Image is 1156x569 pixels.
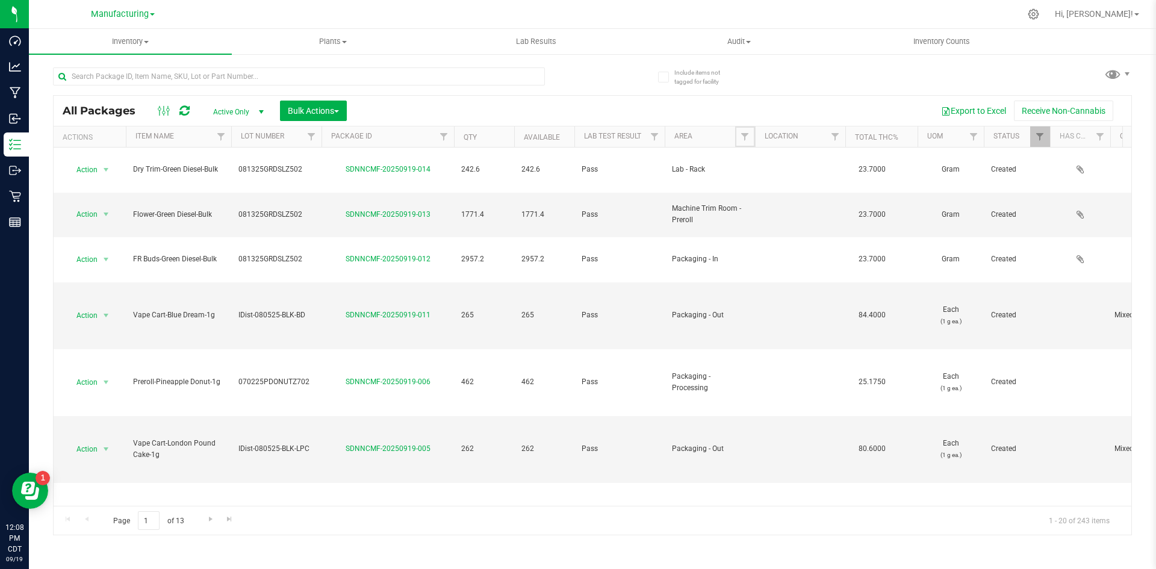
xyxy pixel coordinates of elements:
[521,209,567,220] span: 1771.4
[925,209,977,220] span: Gram
[853,161,892,178] span: 23.7000
[461,164,507,175] span: 242.6
[9,35,21,47] inline-svg: Dashboard
[461,376,507,388] span: 462
[521,164,567,175] span: 242.6
[672,164,748,175] span: Lab - Rack
[853,206,892,223] span: 23.7000
[99,251,114,268] span: select
[582,443,657,455] span: Pass
[211,126,231,147] a: Filter
[9,87,21,99] inline-svg: Manufacturing
[521,309,567,321] span: 265
[524,133,560,141] a: Available
[103,511,194,530] span: Page of 13
[238,309,314,321] span: IDist-080525-BLK-BD
[853,306,892,324] span: 84.4000
[288,106,339,116] span: Bulk Actions
[461,309,507,321] span: 265
[9,164,21,176] inline-svg: Outbound
[99,206,114,223] span: select
[825,126,845,147] a: Filter
[346,255,430,263] a: SDNNCMF-20250919-012
[238,209,314,220] span: 081325GRDSLZ502
[346,378,430,386] a: SDNNCMF-20250919-006
[63,133,121,141] div: Actions
[461,443,507,455] span: 262
[853,250,892,268] span: 23.7000
[582,376,657,388] span: Pass
[331,132,372,140] a: Package ID
[99,307,114,324] span: select
[1014,101,1113,121] button: Receive Non-Cannabis
[63,104,148,117] span: All Packages
[221,511,238,527] a: Go to the last page
[232,36,434,47] span: Plants
[302,126,322,147] a: Filter
[238,376,314,388] span: 070225PDONUTZ702
[991,443,1043,455] span: Created
[925,316,977,327] p: (1 g ea.)
[672,253,748,265] span: Packaging - In
[925,505,977,527] span: Each
[897,36,986,47] span: Inventory Counts
[521,376,567,388] span: 462
[521,253,567,265] span: 2957.2
[5,555,23,564] p: 09/19
[672,371,748,394] span: Packaging - Processing
[853,373,892,391] span: 25.1750
[1030,126,1050,147] a: Filter
[66,307,98,324] span: Action
[36,471,50,485] iframe: Resource center unread badge
[91,9,149,19] span: Manufacturing
[133,438,224,461] span: Vape Cart-London Pound Cake-1g
[672,309,748,321] span: Packaging - Out
[135,132,174,140] a: Item Name
[933,101,1014,121] button: Export to Excel
[9,216,21,228] inline-svg: Reports
[1055,9,1133,19] span: Hi, [PERSON_NAME]!
[672,203,748,226] span: Machine Trim Room - Preroll
[138,511,160,530] input: 1
[133,253,224,265] span: FR Buds-Green Diesel-Bulk
[461,209,507,220] span: 1771.4
[500,36,573,47] span: Lab Results
[993,132,1019,140] a: Status
[925,382,977,394] p: (1 g ea.)
[202,511,219,527] a: Go to the next page
[521,443,567,455] span: 262
[925,438,977,461] span: Each
[12,473,48,509] iframe: Resource center
[346,311,430,319] a: SDNNCMF-20250919-011
[9,138,21,151] inline-svg: Inventory
[9,190,21,202] inline-svg: Retail
[853,440,892,458] span: 80.6000
[927,132,943,140] a: UOM
[280,101,347,121] button: Bulk Actions
[1039,511,1119,529] span: 1 - 20 of 243 items
[991,209,1043,220] span: Created
[925,164,977,175] span: Gram
[29,36,232,47] span: Inventory
[582,209,657,220] span: Pass
[346,210,430,219] a: SDNNCMF-20250919-013
[1026,8,1041,20] div: Manage settings
[645,126,665,147] a: Filter
[461,253,507,265] span: 2957.2
[99,374,114,391] span: select
[991,376,1043,388] span: Created
[841,29,1043,54] a: Inventory Counts
[238,253,314,265] span: 081325GRDSLZ502
[5,522,23,555] p: 12:08 PM CDT
[464,133,477,141] a: Qty
[99,161,114,178] span: select
[991,309,1043,321] span: Created
[964,126,984,147] a: Filter
[346,165,430,173] a: SDNNCMF-20250919-014
[241,132,284,140] a: Lot Number
[1050,126,1110,148] th: Has COA
[133,209,224,220] span: Flower-Green Diesel-Bulk
[672,443,748,455] span: Packaging - Out
[9,113,21,125] inline-svg: Inbound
